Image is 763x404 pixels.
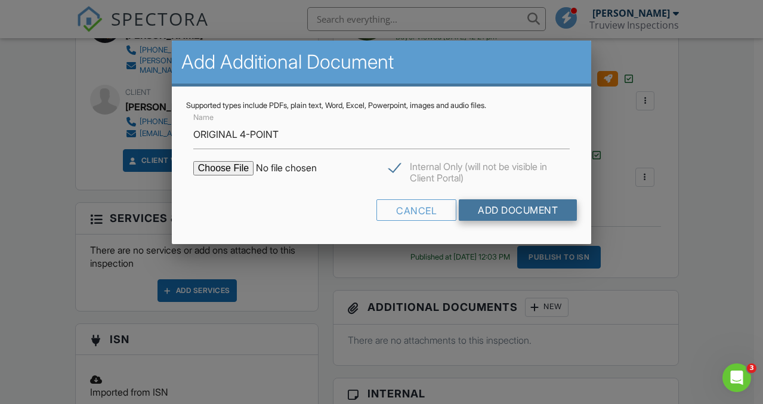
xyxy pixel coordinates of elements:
[193,112,214,123] label: Name
[186,101,577,110] div: Supported types include PDFs, plain text, Word, Excel, Powerpoint, images and audio files.
[181,50,582,74] h2: Add Additional Document
[459,199,577,221] input: Add Document
[389,161,570,176] label: Internal Only (will not be visible in Client Portal)
[747,363,756,373] span: 3
[722,363,751,392] iframe: Intercom live chat
[376,199,456,221] div: Cancel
